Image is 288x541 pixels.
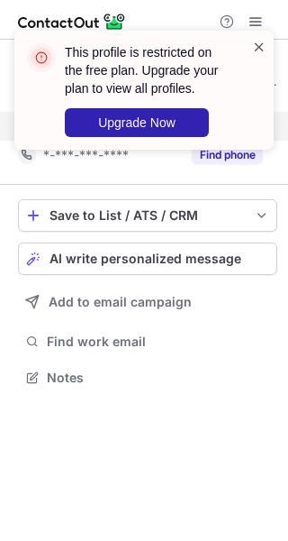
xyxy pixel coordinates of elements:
span: Add to email campaign [49,295,192,309]
button: Upgrade Now [65,108,209,137]
button: Add to email campaign [18,286,277,318]
div: Save to List / ATS / CRM [49,208,246,223]
span: AI write personalized message [49,252,241,266]
span: Notes [47,370,270,386]
button: Find work email [18,329,277,354]
img: ContactOut v5.3.10 [18,11,126,32]
span: Find work email [47,334,270,350]
span: Upgrade Now [98,115,175,130]
header: This profile is restricted on the free plan. Upgrade your plan to view all profiles. [65,43,230,97]
button: Notes [18,365,277,390]
img: error [27,43,56,72]
button: save-profile-one-click [18,199,277,232]
button: AI write personalized message [18,243,277,275]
